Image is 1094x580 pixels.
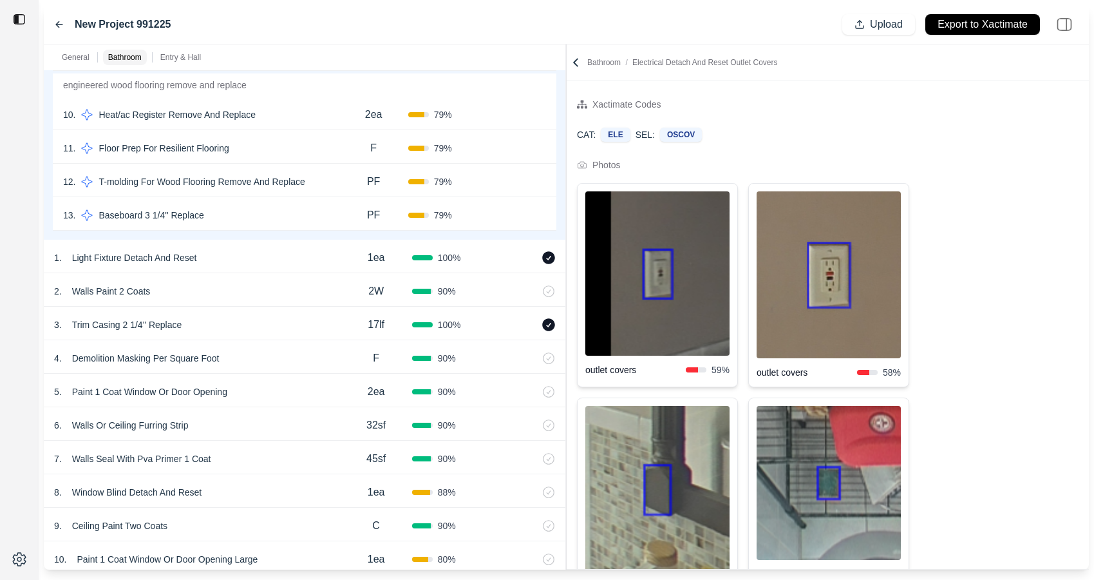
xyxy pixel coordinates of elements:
[434,175,452,188] span: 79 %
[67,282,156,300] p: Walls Paint 2 Coats
[160,52,201,63] p: Entry & Hall
[1050,10,1079,39] img: right-panel.svg
[63,142,75,155] p: 11 .
[71,550,263,568] p: Paint 1 Coat Window Or Door Opening Large
[585,406,730,573] img: Cropped Image
[93,206,209,224] p: Baseboard 3 1/4'' Replace
[587,57,778,68] p: Bathroom
[870,17,903,32] p: Upload
[438,251,461,264] span: 100 %
[62,52,90,63] p: General
[67,517,173,535] p: Ceiling Paint Two Coats
[434,209,452,222] span: 79 %
[67,383,232,401] p: Paint 1 Coat Window Or Door Opening
[368,284,384,299] p: 2W
[938,17,1028,32] p: Export to Xactimate
[67,349,225,367] p: Demolition Masking Per Square Foot
[63,175,75,188] p: 12 .
[368,317,384,333] p: 17lf
[757,191,901,358] img: Cropped Image
[592,97,661,112] div: Xactimate Codes
[67,450,216,468] p: Walls Seal With Pva Primer 1 Coat
[842,14,915,35] button: Upload
[54,452,62,465] p: 7 .
[366,451,386,467] p: 45sf
[54,285,62,298] p: 2 .
[438,352,456,365] span: 90 %
[372,518,380,534] p: C
[367,208,380,223] p: PF
[438,519,456,532] span: 90 %
[67,416,194,434] p: Walls Or Ceiling Furring Strip
[367,174,380,189] p: PF
[438,553,456,566] span: 80 %
[577,128,596,141] p: CAT:
[585,191,730,356] img: Cropped Image
[925,14,1040,35] button: Export to Xactimate
[712,363,730,376] span: 59 %
[54,486,62,499] p: 8 .
[438,318,461,331] span: 100 %
[366,418,386,433] p: 32sf
[67,483,207,501] p: Window Blind Detach And Reset
[434,142,452,155] span: 79 %
[53,73,556,97] p: engineered wood flooring remove and replace
[438,419,456,432] span: 90 %
[67,316,187,334] p: Trim Casing 2 1/4'' Replace
[54,419,62,432] p: 6 .
[438,452,456,465] span: 90 %
[757,366,857,379] span: outlet covers
[75,17,171,32] label: New Project 991225
[632,58,777,67] span: Electrical Detach And Reset Outlet Covers
[368,552,385,567] p: 1ea
[438,486,456,499] span: 88 %
[434,108,452,121] span: 79 %
[108,52,142,63] p: Bathroom
[438,385,456,398] span: 90 %
[54,318,62,331] p: 3 .
[93,139,234,157] p: Floor Prep For Resilient Flooring
[67,249,202,267] p: Light Fixture Detach And Reset
[636,128,655,141] p: SEL:
[660,128,702,142] div: OSCOV
[438,285,456,298] span: 90 %
[365,107,382,122] p: 2ea
[373,351,379,366] p: F
[63,108,75,121] p: 10 .
[93,173,310,191] p: T-molding For Wood Flooring Remove And Replace
[93,106,261,124] p: Heat/ac Register Remove And Replace
[13,13,26,26] img: toggle sidebar
[54,385,62,398] p: 5 .
[370,140,377,156] p: F
[54,251,62,264] p: 1 .
[63,209,75,222] p: 13 .
[368,250,385,266] p: 1ea
[757,406,901,560] img: Cropped Image
[368,384,385,400] p: 2ea
[54,519,62,532] p: 9 .
[368,485,385,500] p: 1ea
[54,352,62,365] p: 4 .
[585,363,686,376] span: outlet covers
[621,58,632,67] span: /
[883,366,901,379] span: 58 %
[601,128,630,142] div: ELE
[54,553,66,566] p: 10 .
[592,157,621,173] div: Photos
